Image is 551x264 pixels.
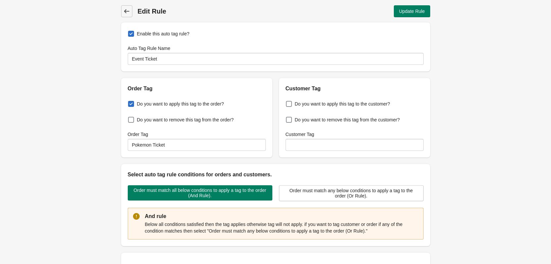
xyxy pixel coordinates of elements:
[137,116,234,123] span: Do you want to remove this tag from the order?
[128,85,266,93] h2: Order Tag
[128,185,272,200] button: Order must match all below conditions to apply a tag to the order (And Rule).
[128,45,170,52] label: Auto Tag Rule Name
[394,5,430,17] button: Update Rule
[138,7,275,16] h1: Edit Rule
[145,221,418,234] p: Below all conditions satisfied then the tag applies otherwise tag will not apply. if you want to ...
[145,212,418,220] p: And rule
[286,131,314,138] label: Customer Tag
[279,185,424,201] button: Order must match any below conditions to apply a tag to the order (Or Rule).
[295,116,400,123] span: Do you want to remove this tag from the customer?
[128,131,148,138] label: Order Tag
[137,101,224,107] span: Do you want to apply this tag to the order?
[399,9,425,14] span: Update Rule
[285,188,418,198] span: Order must match any below conditions to apply a tag to the order (Or Rule).
[286,85,424,93] h2: Customer Tag
[133,188,267,198] span: Order must match all below conditions to apply a tag to the order (And Rule).
[137,30,190,37] span: Enable this auto tag rule?
[295,101,390,107] span: Do you want to apply this tag to the customer?
[128,171,424,179] h2: Select auto tag rule conditions for orders and customers.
